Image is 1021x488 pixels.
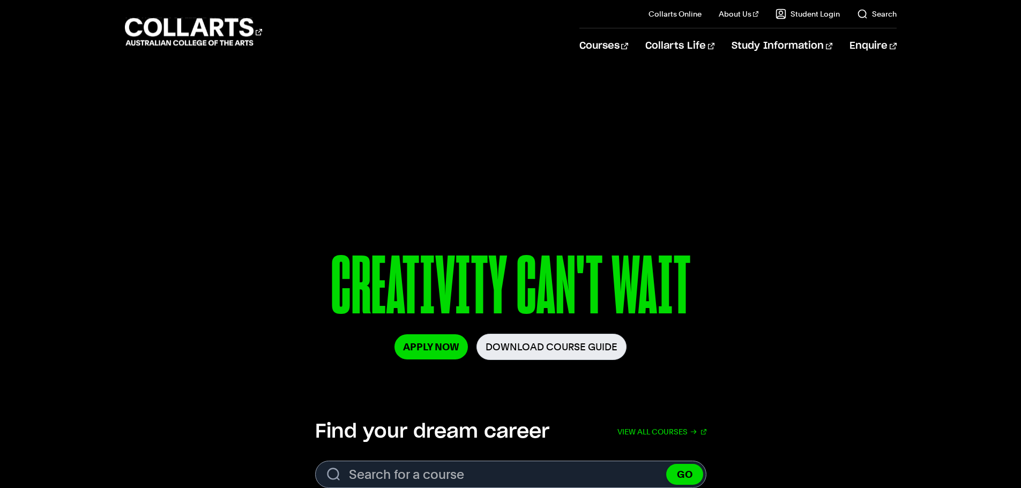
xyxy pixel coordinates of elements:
[315,461,706,488] input: Search for a course
[617,420,706,444] a: View all courses
[857,9,897,19] a: Search
[776,9,840,19] a: Student Login
[211,245,809,334] p: CREATIVITY CAN'T WAIT
[315,461,706,488] form: Search
[732,28,832,64] a: Study Information
[719,9,758,19] a: About Us
[666,464,703,485] button: GO
[649,9,702,19] a: Collarts Online
[315,420,549,444] h2: Find your dream career
[579,28,628,64] a: Courses
[125,17,262,47] div: Go to homepage
[849,28,896,64] a: Enquire
[645,28,714,64] a: Collarts Life
[476,334,627,360] a: Download Course Guide
[394,334,468,359] a: Apply Now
